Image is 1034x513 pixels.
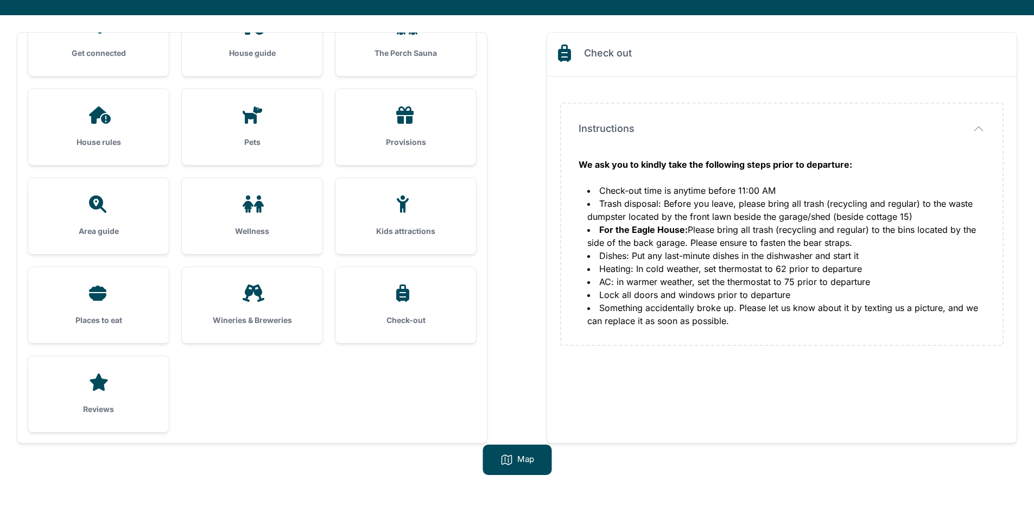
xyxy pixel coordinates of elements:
h3: The Perch Sauna [353,48,459,59]
li: Check-out time is anytime before 11:00 AM [587,184,985,197]
li: Heating: In cold weather, set thermostat to 62 prior to departure [587,262,985,275]
a: House rules [28,89,169,165]
h3: Check-out [353,315,459,326]
a: Wineries & Breweries [182,267,322,343]
li: Trash disposal: Before you leave, please bring all trash (recycling and regular) to the waste dum... [587,197,985,223]
a: Check-out [335,267,476,343]
a: Pets [182,89,322,165]
h3: Wellness [199,226,305,237]
h3: Places to eat [46,315,151,326]
h3: House rules [46,137,151,148]
h3: Wineries & Breweries [199,315,305,326]
li: Please bring all trash (recycling and regular) to the bins located by the side of the back garage... [587,223,985,249]
h3: Provisions [353,137,459,148]
li: AC: in warmer weather, set the thermostat to 75 prior to departure [587,275,985,288]
a: Wellness [182,178,322,254]
a: Kids attractions [335,178,476,254]
button: Instructions [579,121,985,136]
li: Dishes: Put any last-minute dishes in the dishwasher and start it [587,249,985,262]
h3: House guide [199,48,305,59]
a: Provisions [335,89,476,165]
span: Instructions [579,121,635,136]
h3: Get connected [46,48,151,59]
li: Lock all doors and windows prior to departure [587,288,985,301]
p: Map [517,453,534,466]
strong: We ask you to kindly take the following steps prior to departure: [579,159,852,170]
h2: Check out [584,46,632,61]
a: Reviews [28,356,169,432]
li: Something accidentally broke up. Please let us know about it by texting us a picture, and we can ... [587,301,985,327]
h3: Area guide [46,226,151,237]
strong: For the Eagle House: [599,224,688,235]
h3: Reviews [46,404,151,415]
h3: Kids attractions [353,226,459,237]
a: Area guide [28,178,169,254]
a: Places to eat [28,267,169,343]
h3: Pets [199,137,305,148]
